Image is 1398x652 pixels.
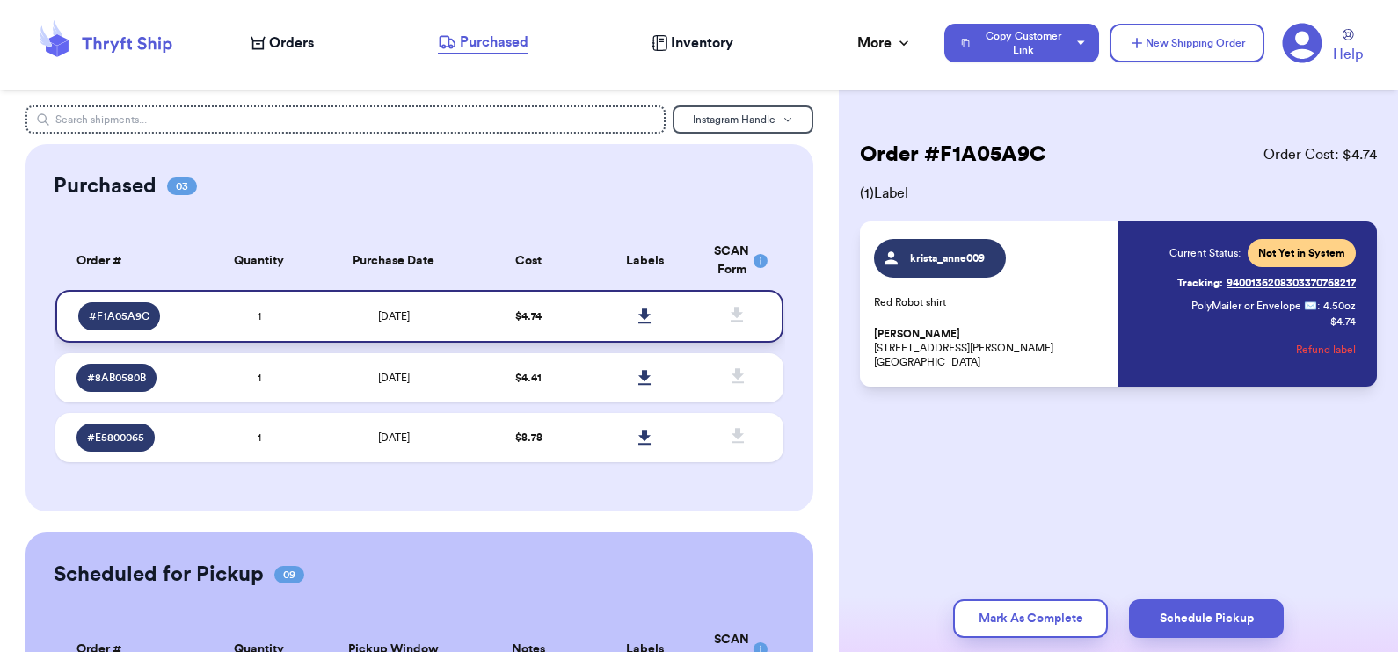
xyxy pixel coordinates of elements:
h2: Order # F1A05A9C [860,141,1046,169]
h2: Scheduled for Pickup [54,561,264,589]
span: Tracking: [1177,276,1223,290]
button: Copy Customer Link [944,24,1099,62]
span: krista_anne009 [907,251,990,265]
p: Red Robot shirt [874,295,1108,309]
span: 1 [258,311,261,322]
button: New Shipping Order [1110,24,1264,62]
span: Current Status: [1169,246,1241,260]
input: Search shipments... [25,105,666,134]
span: PolyMailer or Envelope ✉️ [1191,301,1317,311]
div: SCAN Form [714,243,762,279]
span: # 8AB0580B [87,371,146,385]
span: [DATE] [378,432,410,443]
th: Labels [587,232,704,290]
button: Schedule Pickup [1129,599,1284,638]
span: Help [1333,44,1363,65]
p: $ 4.74 [1330,315,1356,329]
a: Tracking:9400136208303370768217 [1177,269,1356,297]
span: 1 [258,432,261,443]
th: Cost [470,232,587,290]
span: Order Cost: $ 4.74 [1263,144,1377,165]
span: Inventory [671,33,733,54]
span: 4.50 oz [1323,299,1356,313]
span: 03 [167,177,197,195]
span: ( 1 ) Label [860,183,1377,204]
button: Refund label [1296,330,1356,369]
a: Orders [251,33,314,54]
span: [DATE] [378,311,410,322]
span: 1 [258,373,261,383]
th: Quantity [200,232,317,290]
span: Purchased [460,32,528,53]
span: $ 8.78 [515,432,542,443]
span: Instagram Handle [693,114,775,125]
span: $ 4.74 [515,311,542,322]
span: Orders [269,33,314,54]
span: $ 4.41 [515,373,542,383]
span: Not Yet in System [1258,246,1345,260]
th: Order # [55,232,201,290]
span: 09 [274,566,304,583]
th: Purchase Date [317,232,470,290]
a: Purchased [438,32,528,54]
span: # E5800065 [87,431,144,445]
span: : [1317,299,1320,313]
a: Inventory [652,33,733,54]
button: Mark As Complete [953,599,1108,638]
span: [PERSON_NAME] [874,328,960,341]
button: Instagram Handle [673,105,813,134]
span: [DATE] [378,373,410,383]
div: More [857,33,913,54]
span: # F1A05A9C [89,309,149,323]
p: [STREET_ADDRESS][PERSON_NAME] [GEOGRAPHIC_DATA] [874,327,1108,369]
h2: Purchased [54,172,157,200]
a: Help [1333,29,1363,65]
